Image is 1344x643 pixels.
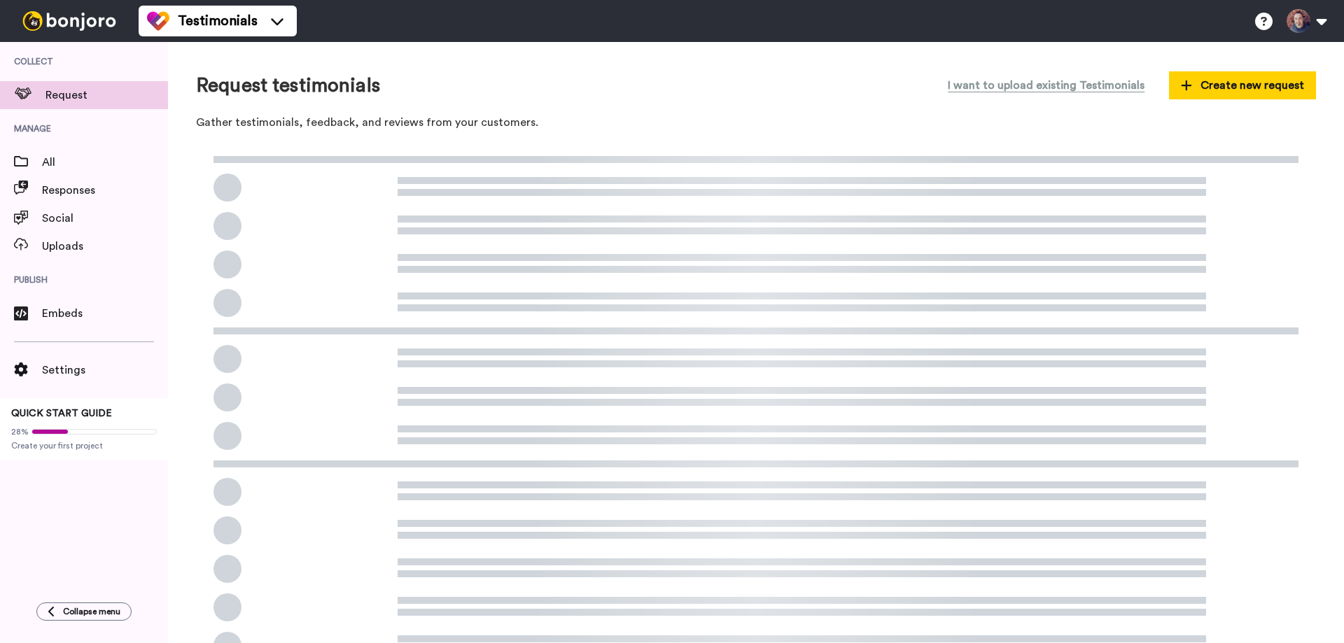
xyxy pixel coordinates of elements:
[1181,77,1304,94] span: Create new request
[178,11,258,31] span: Testimonials
[42,154,168,171] span: All
[1169,71,1316,99] button: Create new request
[42,182,168,199] span: Responses
[42,362,168,379] span: Settings
[63,606,120,617] span: Collapse menu
[45,87,168,104] span: Request
[948,77,1144,94] span: I want to upload existing Testimonials
[937,70,1155,101] button: I want to upload existing Testimonials
[42,305,168,322] span: Embeds
[42,238,168,255] span: Uploads
[147,10,169,32] img: tm-color.svg
[11,409,112,418] span: QUICK START GUIDE
[36,602,132,621] button: Collapse menu
[196,115,1316,131] p: Gather testimonials, feedback, and reviews from your customers.
[196,75,380,97] h1: Request testimonials
[11,426,29,437] span: 28%
[17,11,122,31] img: bj-logo-header-white.svg
[42,210,168,227] span: Social
[11,440,157,451] span: Create your first project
